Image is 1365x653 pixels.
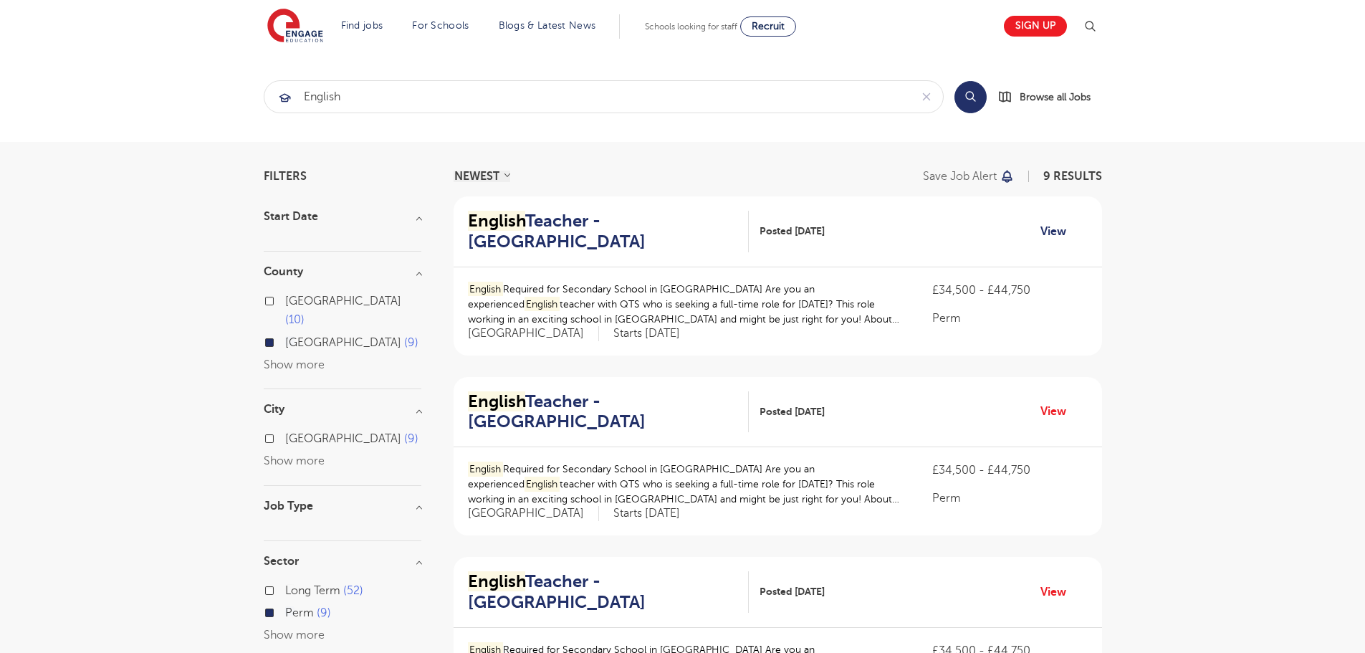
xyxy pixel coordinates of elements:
span: [GEOGRAPHIC_DATA] [285,336,401,349]
span: [GEOGRAPHIC_DATA] [468,506,599,521]
h3: Start Date [264,211,421,222]
p: £34,500 - £44,750 [932,462,1087,479]
button: Save job alert [923,171,1015,182]
span: [GEOGRAPHIC_DATA] [285,432,401,445]
mark: English [525,297,560,312]
span: 9 [404,336,418,349]
span: 52 [343,584,363,597]
a: Browse all Jobs [998,89,1102,105]
p: Starts [DATE] [613,506,680,521]
span: Perm [285,606,314,619]
img: Engage Education [267,9,323,44]
mark: English [468,571,525,591]
span: Filters [264,171,307,182]
span: 9 [404,432,418,445]
span: Posted [DATE] [760,404,825,419]
a: Find jobs [341,20,383,31]
button: Show more [264,629,325,642]
a: View [1040,583,1077,601]
input: Perm 9 [285,606,294,616]
h3: City [264,404,421,415]
button: Show more [264,358,325,371]
mark: English [525,477,560,492]
input: Submit [264,81,910,113]
span: Posted [DATE] [760,584,825,599]
input: [GEOGRAPHIC_DATA] 9 [285,336,294,345]
h3: Sector [264,556,421,567]
button: Show more [264,454,325,467]
span: Posted [DATE] [760,224,825,239]
div: Submit [264,80,944,113]
span: [GEOGRAPHIC_DATA] [468,326,599,341]
button: Clear [910,81,943,113]
mark: English [468,211,525,231]
span: [GEOGRAPHIC_DATA] [285,295,401,308]
mark: English [468,391,525,411]
p: £34,500 - £44,750 [932,282,1087,299]
input: [GEOGRAPHIC_DATA] 9 [285,432,294,442]
p: Required for Secondary School in [GEOGRAPHIC_DATA] Are you an experienced teacher with QTS who is... [468,282,904,327]
a: Recruit [740,16,796,37]
mark: English [468,282,504,297]
button: Search [954,81,987,113]
a: EnglishTeacher - [GEOGRAPHIC_DATA] [468,211,749,252]
p: Save job alert [923,171,997,182]
h3: Job Type [264,500,421,512]
span: Schools looking for staff [645,22,737,32]
span: 10 [285,313,305,326]
h2: Teacher - [GEOGRAPHIC_DATA] [468,211,738,252]
p: Starts [DATE] [613,326,680,341]
input: [GEOGRAPHIC_DATA] 10 [285,295,294,304]
mark: English [468,462,504,477]
a: Blogs & Latest News [499,20,596,31]
a: EnglishTeacher - [GEOGRAPHIC_DATA] [468,571,749,613]
a: EnglishTeacher - [GEOGRAPHIC_DATA] [468,391,749,433]
span: 9 RESULTS [1043,170,1102,183]
a: Sign up [1004,16,1067,37]
span: Long Term [285,584,340,597]
input: Long Term 52 [285,584,294,594]
a: For Schools [412,20,469,31]
p: Perm [932,310,1087,327]
h2: Teacher - [GEOGRAPHIC_DATA] [468,391,738,433]
span: Recruit [752,21,785,32]
h2: Teacher - [GEOGRAPHIC_DATA] [468,571,738,613]
span: Browse all Jobs [1020,89,1091,105]
a: View [1040,402,1077,421]
h3: County [264,266,421,277]
a: View [1040,222,1077,241]
p: Required for Secondary School in [GEOGRAPHIC_DATA] Are you an experienced teacher with QTS who is... [468,462,904,507]
span: 9 [317,606,331,619]
p: Perm [932,490,1087,507]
